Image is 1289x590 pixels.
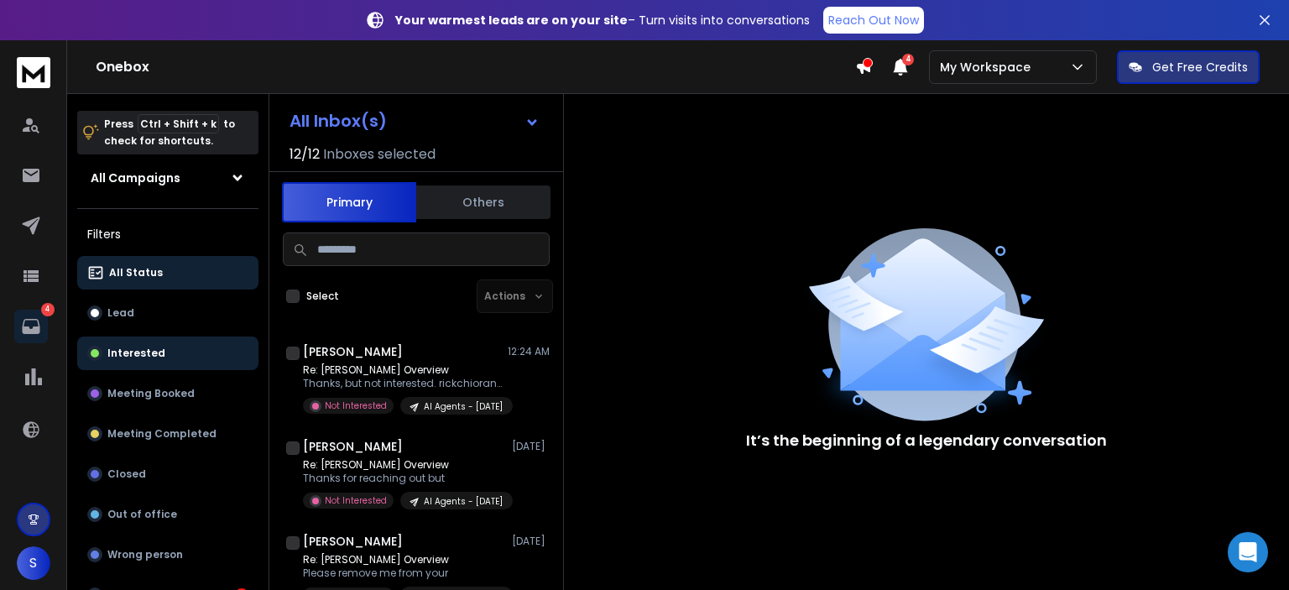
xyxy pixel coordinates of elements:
[91,170,180,186] h1: All Campaigns
[77,222,258,246] h3: Filters
[823,7,924,34] a: Reach Out Now
[96,57,855,77] h1: Onebox
[303,533,403,550] h1: [PERSON_NAME]
[303,567,504,580] p: Please remove me from your
[282,182,416,222] button: Primary
[325,494,387,507] p: Not Interested
[1117,50,1260,84] button: Get Free Credits
[512,440,550,453] p: [DATE]
[424,495,503,508] p: AI Agents - [DATE]
[395,12,628,29] strong: Your warmest leads are on your site
[14,310,48,343] a: 4
[77,538,258,572] button: Wrong person
[303,438,403,455] h1: [PERSON_NAME]
[1152,59,1248,76] p: Get Free Credits
[107,347,165,360] p: Interested
[107,548,183,561] p: Wrong person
[303,343,403,360] h1: [PERSON_NAME]
[902,54,914,65] span: 4
[424,400,503,413] p: AI Agents - [DATE]
[77,377,258,410] button: Meeting Booked
[508,345,550,358] p: 12:24 AM
[940,59,1037,76] p: My Workspace
[303,363,504,377] p: Re: [PERSON_NAME] Overview
[303,553,504,567] p: Re: [PERSON_NAME] Overview
[290,144,320,164] span: 12 / 12
[306,290,339,303] label: Select
[746,429,1107,452] p: It’s the beginning of a legendary conversation
[77,457,258,491] button: Closed
[138,114,219,133] span: Ctrl + Shift + k
[303,472,504,485] p: Thanks for reaching out but
[107,306,134,320] p: Lead
[77,337,258,370] button: Interested
[77,161,258,195] button: All Campaigns
[1228,532,1268,572] div: Open Intercom Messenger
[395,12,810,29] p: – Turn visits into conversations
[416,184,551,221] button: Others
[323,144,436,164] h3: Inboxes selected
[17,546,50,580] button: S
[325,399,387,412] p: Not Interested
[109,266,163,279] p: All Status
[107,508,177,521] p: Out of office
[17,57,50,88] img: logo
[303,377,504,390] p: Thanks, but not interested. rickchiorando
[77,256,258,290] button: All Status
[107,427,217,441] p: Meeting Completed
[104,116,235,149] p: Press to check for shortcuts.
[77,296,258,330] button: Lead
[276,104,553,138] button: All Inbox(s)
[512,535,550,548] p: [DATE]
[290,112,387,129] h1: All Inbox(s)
[77,417,258,451] button: Meeting Completed
[107,467,146,481] p: Closed
[303,458,504,472] p: Re: [PERSON_NAME] Overview
[77,498,258,531] button: Out of office
[41,303,55,316] p: 4
[107,387,195,400] p: Meeting Booked
[828,12,919,29] p: Reach Out Now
